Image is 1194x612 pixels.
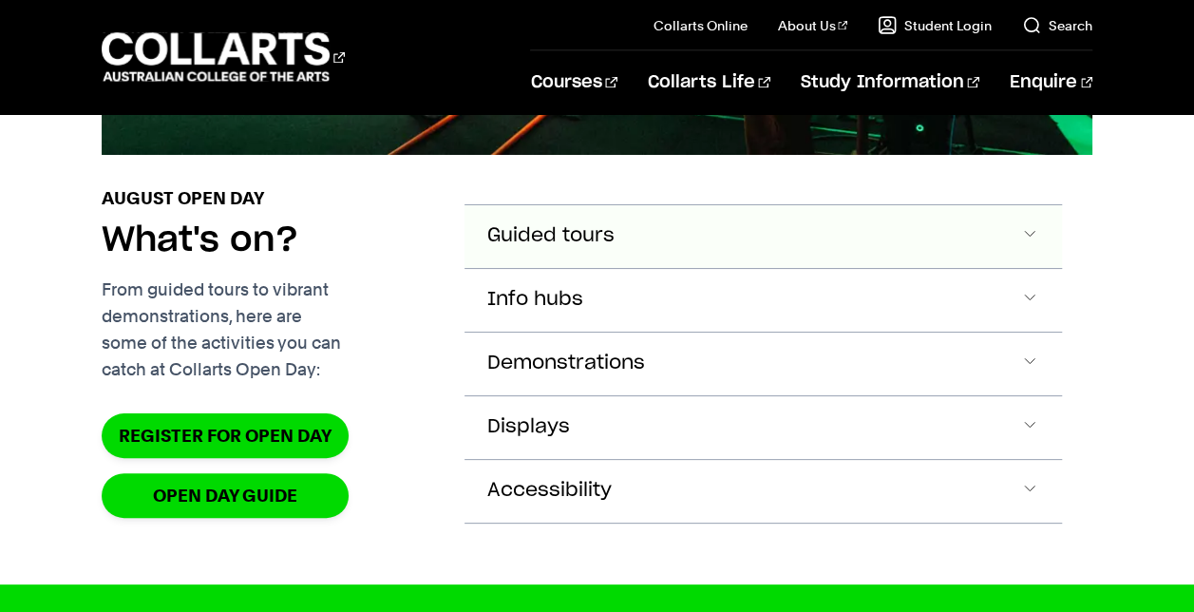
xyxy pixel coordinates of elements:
span: Demonstrations [487,353,645,374]
a: About Us [778,15,848,34]
section: Accordion Section [102,155,1092,584]
a: OPEN DAY GUIDE [102,473,349,518]
button: Accessibility [464,460,1062,523]
span: Accessibility [487,480,612,502]
div: Go to homepage [102,29,345,84]
span: Displays [487,416,570,438]
p: From guided tours to vibrant demonstrations, here are some of the activities you can catch at Col... [102,277,434,383]
button: Guided tours [464,205,1062,268]
a: Enquire [1010,50,1092,113]
button: Demonstrations [464,333,1062,395]
button: Displays [464,396,1062,459]
a: Search [1022,15,1092,34]
span: Guided tours [487,225,615,247]
a: Student Login [878,15,992,34]
a: Collarts Online [654,15,748,34]
a: Study Information [801,50,979,113]
span: Info hubs [487,289,583,311]
a: Collarts Life [648,50,770,113]
h2: What's on? [102,220,298,261]
a: Courses [530,50,616,113]
a: Register for Open Day [102,413,349,458]
button: Info hubs [464,269,1062,332]
p: August Open Day [102,185,264,212]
